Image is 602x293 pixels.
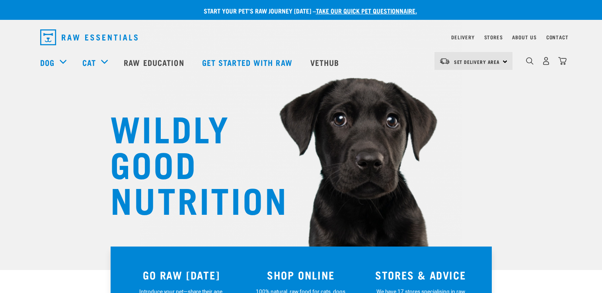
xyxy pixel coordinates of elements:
span: Set Delivery Area [454,60,500,63]
a: Raw Education [116,46,194,78]
a: Dog [40,56,55,68]
img: home-icon@2x.png [558,57,567,65]
img: user.png [542,57,550,65]
a: Delivery [451,36,474,39]
a: Get started with Raw [194,46,302,78]
a: Stores [484,36,503,39]
h3: GO RAW [DATE] [127,269,237,281]
a: About Us [512,36,536,39]
a: Contact [546,36,569,39]
h3: SHOP ONLINE [246,269,356,281]
a: Cat [82,56,96,68]
img: home-icon-1@2x.png [526,57,534,65]
a: take our quick pet questionnaire. [316,9,417,12]
nav: dropdown navigation [34,26,569,48]
a: Vethub [302,46,349,78]
img: van-moving.png [439,58,450,65]
h1: WILDLY GOOD NUTRITION [110,109,269,216]
h3: STORES & ADVICE [366,269,476,281]
img: Raw Essentials Logo [40,29,138,45]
